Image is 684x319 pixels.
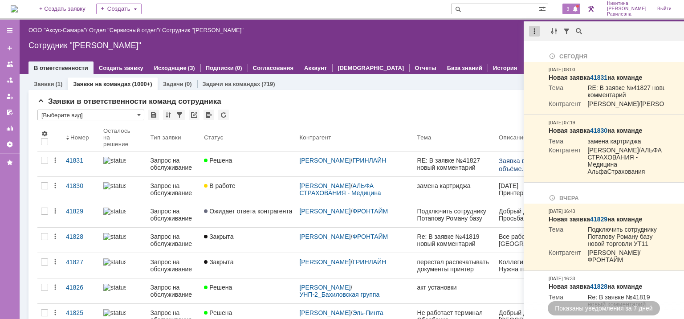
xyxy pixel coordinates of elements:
[417,233,492,247] div: Re: В заявке №41819 новый комментарий
[36,304,54,312] span: 41827
[52,258,59,266] div: Действия
[151,233,197,247] div: Запрос на обслуживание
[103,233,126,240] img: statusbar-100 (1).png
[352,309,383,316] a: Эль-Пинта
[100,278,147,303] a: statusbar-100 (1).png
[11,96,60,103] span: [DOMAIN_NAME]
[549,138,581,147] td: Тема
[261,81,275,87] div: (719)
[100,124,147,151] th: Осталось на решение
[607,1,647,6] span: Никитина
[63,113,69,120] span: ru
[235,65,242,71] div: (0)
[62,202,100,227] a: 41829
[206,65,234,71] a: Подписки
[62,253,100,278] a: 41827
[299,182,383,204] a: АЛЬФА СТРАХОВАНИЯ - Медицина АльфаСтрахования
[3,57,17,71] a: Заявки на командах
[52,157,59,164] div: Действия
[52,309,59,316] div: Действия
[3,105,17,119] a: Мои согласования
[37,184,40,192] span: )
[48,89,53,95] span: ru
[103,309,126,316] img: statusbar-100 (1).png
[299,309,410,316] div: /
[548,301,660,315] div: Показаны уведомления за 7 дней
[204,208,292,215] span: Ожидает ответа контрагента
[352,233,388,240] a: ФРОНТАЙМ
[11,5,18,12] a: Перейти на домашнюю страницу
[200,278,296,303] a: Решена
[66,208,96,215] div: 41829
[151,157,197,171] div: Запрос на обслуживание
[103,157,126,164] img: statusbar-100 (1).png
[11,5,18,12] img: logo
[66,157,96,164] div: 41831
[499,134,527,141] div: Описание
[417,157,492,171] div: RE: В заявке №41827 новый комментарий
[34,304,54,312] a: 41827
[34,65,88,71] a: В ответственности
[18,273,67,308] span: Инженер работы провёл, просьба подтвердить выполнение заявки.
[174,110,185,120] div: Фильтрация...
[100,253,147,278] a: statusbar-100 (1).png
[203,81,261,87] a: Задачи на командах
[299,233,350,240] a: [PERSON_NAME]
[417,284,492,291] div: акт установки
[147,151,201,176] a: Запрос на обслуживание
[204,309,232,316] span: Решена
[12,113,14,120] span: :
[414,228,495,253] a: Re: В заявке №41819 новый комментарий
[55,248,72,255] b: 83-16
[299,284,410,298] div: /
[99,65,143,71] a: Создать заявку
[200,177,296,202] a: В работе
[14,113,69,120] a: sale10@brumex.ru
[3,121,17,135] a: Отчеты
[564,6,572,12] span: 3
[100,177,147,202] a: statusbar-100 (1).png
[163,81,183,87] a: Задачи
[28,27,89,33] div: /
[590,127,607,134] a: 41830
[549,66,575,74] div: [DATE] 08:00
[18,155,73,169] span: Здравствуйте, [PERSON_NAME]!
[46,89,47,95] span: .
[25,184,37,192] span: 967
[147,177,201,202] a: Запрос на обслуживание
[52,208,59,215] div: Действия
[549,100,581,109] td: Контрагент
[62,278,100,303] a: 41826
[574,26,584,37] div: Поиск по тексту
[549,147,581,177] td: Контрагент
[549,119,575,127] div: [DATE] 07:19
[147,202,201,227] a: Запрос на обслуживание
[62,151,100,176] a: 41831
[296,124,413,151] th: Контрагент
[607,12,647,17] span: Равилевна
[204,233,233,240] span: Закрыта
[299,182,410,196] div: /
[304,65,327,71] a: Аккаунт
[103,284,126,291] img: statusbar-100 (1).png
[40,113,61,120] span: brumex
[299,258,410,266] div: /
[57,108,58,114] span: .
[299,208,410,215] div: /
[189,110,199,120] div: Скопировать ссылку на список
[62,124,100,151] th: Номер
[417,134,432,141] div: Тема
[52,284,59,291] div: Действия
[9,61,79,119] span: От кого: Service Desk <[EMAIL_ADDRESS][DOMAIN_NAME]> Кому: [PERSON_NAME] <[EMAIL_ADDRESS][DOMAIN_...
[493,65,517,71] a: История
[61,113,63,120] span: .
[96,4,142,14] div: Создать
[200,253,296,278] a: Закрыта
[3,94,76,99] span: +7 (3466) 67-00-77 (доб. 5953) |
[47,21,52,29] span: G
[417,208,492,222] div: Подключить сотруднику Потапову Роману базу новой торговли УТ11
[200,151,296,176] a: Решена
[549,127,642,134] strong: Новая заявка на команде
[200,228,296,253] a: Закрыта
[549,208,575,215] div: [DATE] 16:43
